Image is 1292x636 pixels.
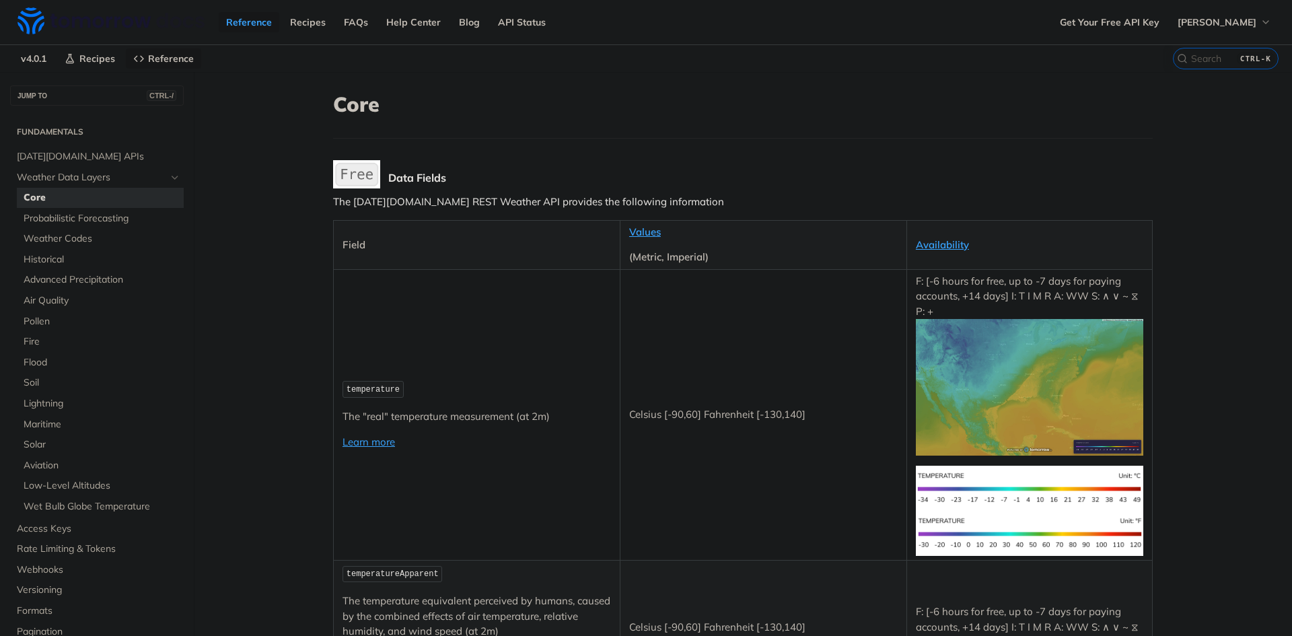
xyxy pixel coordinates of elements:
[17,497,184,517] a: Wet Bulb Globe Temperature
[629,620,898,635] p: Celsius [-90,60] Fahrenheit [-130,140]
[17,291,184,311] a: Air Quality
[10,168,184,188] a: Weather Data LayersHide subpages for Weather Data Layers
[24,397,180,411] span: Lightning
[24,335,180,349] span: Fire
[24,418,180,431] span: Maritime
[343,435,395,448] a: Learn more
[17,373,184,393] a: Soil
[24,479,180,493] span: Low-Level Altitudes
[916,526,1143,538] span: Expand image
[24,459,180,472] span: Aviation
[24,253,180,267] span: Historical
[17,435,184,455] a: Solar
[10,539,184,559] a: Rate Limiting & Tokens
[24,315,180,328] span: Pollen
[17,415,184,435] a: Maritime
[343,409,611,425] p: The "real" temperature measurement (at 2m)
[13,48,54,69] span: v4.0.1
[17,171,166,184] span: Weather Data Layers
[10,560,184,580] a: Webhooks
[17,332,184,352] a: Fire
[24,500,180,514] span: Wet Bulb Globe Temperature
[916,380,1143,393] span: Expand image
[170,172,180,183] button: Hide subpages for Weather Data Layers
[629,225,661,238] a: Values
[17,7,205,34] img: Tomorrow.io Weather API Docs
[17,542,180,556] span: Rate Limiting & Tokens
[147,90,176,101] span: CTRL-/
[388,171,1153,184] div: Data Fields
[126,48,201,69] a: Reference
[629,250,898,265] p: (Metric, Imperial)
[1052,12,1167,32] a: Get Your Free API Key
[24,232,180,246] span: Weather Codes
[1170,12,1279,32] button: [PERSON_NAME]
[916,481,1143,493] span: Expand image
[79,52,115,65] span: Recipes
[17,563,180,577] span: Webhooks
[491,12,553,32] a: API Status
[17,353,184,373] a: Flood
[24,438,180,452] span: Solar
[1237,52,1275,65] kbd: CTRL-K
[148,52,194,65] span: Reference
[24,191,180,205] span: Core
[347,569,439,579] span: temperatureApparent
[916,274,1143,456] p: F: [-6 hours for free, up to -7 days for paying accounts, +14 days] I: T I M R A: WW S: ∧ ∨ ~ ⧖ P: +
[24,356,180,369] span: Flood
[17,456,184,476] a: Aviation
[10,601,184,621] a: Formats
[17,394,184,414] a: Lightning
[24,376,180,390] span: Soil
[17,188,184,208] a: Core
[333,195,1153,210] p: The [DATE][DOMAIN_NAME] REST Weather API provides the following information
[10,519,184,539] a: Access Keys
[10,85,184,106] button: JUMP TOCTRL-/
[336,12,375,32] a: FAQs
[1177,53,1188,64] svg: Search
[379,12,448,32] a: Help Center
[24,294,180,308] span: Air Quality
[10,126,184,138] h2: Fundamentals
[17,270,184,290] a: Advanced Precipitation
[452,12,487,32] a: Blog
[347,385,400,394] span: temperature
[10,580,184,600] a: Versioning
[343,238,611,253] p: Field
[629,407,898,423] p: Celsius [-90,60] Fahrenheit [-130,140]
[57,48,122,69] a: Recipes
[17,584,180,597] span: Versioning
[24,273,180,287] span: Advanced Precipitation
[17,209,184,229] a: Probabilistic Forecasting
[17,522,180,536] span: Access Keys
[17,604,180,618] span: Formats
[283,12,333,32] a: Recipes
[17,312,184,332] a: Pollen
[333,92,1153,116] h1: Core
[17,476,184,496] a: Low-Level Altitudes
[916,238,969,251] a: Availability
[17,150,180,164] span: [DATE][DOMAIN_NAME] APIs
[1178,16,1256,28] span: [PERSON_NAME]
[17,229,184,249] a: Weather Codes
[10,147,184,167] a: [DATE][DOMAIN_NAME] APIs
[219,12,279,32] a: Reference
[24,212,180,225] span: Probabilistic Forecasting
[17,250,184,270] a: Historical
